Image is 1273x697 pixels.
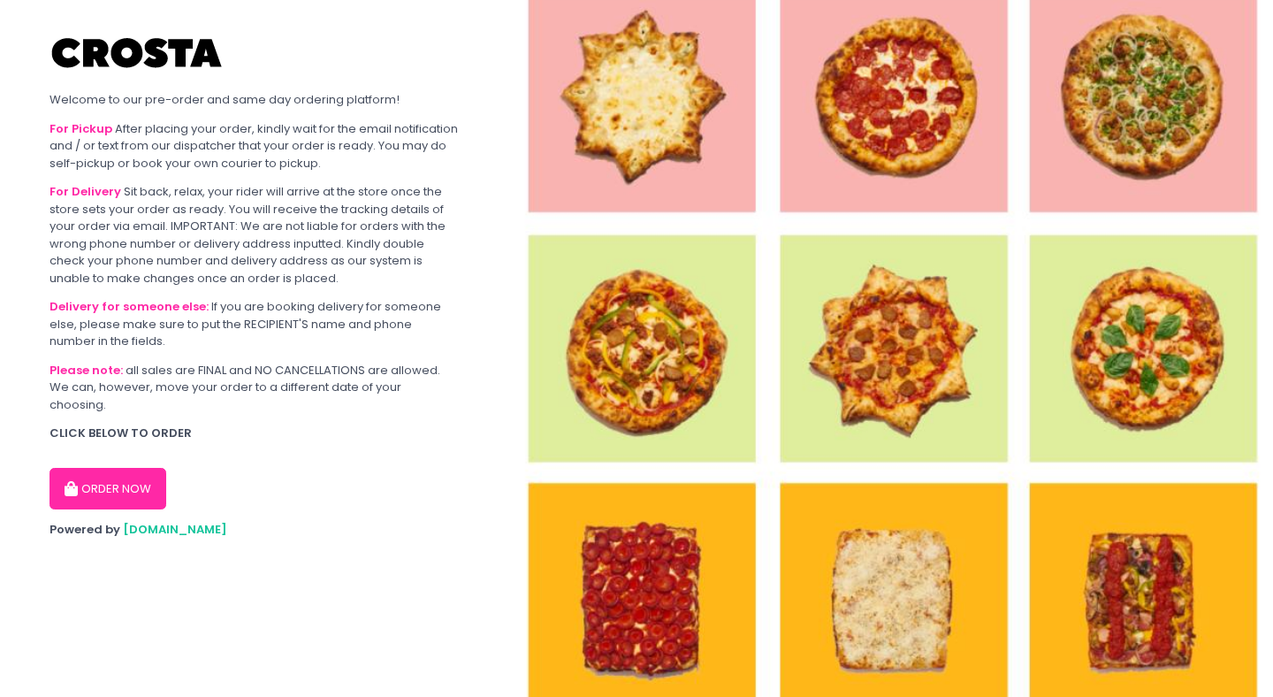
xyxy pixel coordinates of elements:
[50,298,460,350] div: If you are booking delivery for someone else, please make sure to put the RECIPIENT'S name and ph...
[50,425,460,442] div: CLICK BELOW TO ORDER
[50,183,460,287] div: Sit back, relax, your rider will arrive at the store once the store sets your order as ready. You...
[50,120,460,172] div: After placing your order, kindly wait for the email notification and / or text from our dispatche...
[50,120,112,137] b: For Pickup
[50,362,460,414] div: all sales are FINAL and NO CANCELLATIONS are allowed. We can, however, move your order to a diffe...
[50,91,460,109] div: Welcome to our pre-order and same day ordering platform!
[50,183,121,200] b: For Delivery
[123,521,227,538] a: [DOMAIN_NAME]
[50,362,123,379] b: Please note:
[50,27,226,80] img: Crosta Pizzeria
[50,468,166,510] button: ORDER NOW
[50,521,460,539] div: Powered by
[50,298,209,315] b: Delivery for someone else:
